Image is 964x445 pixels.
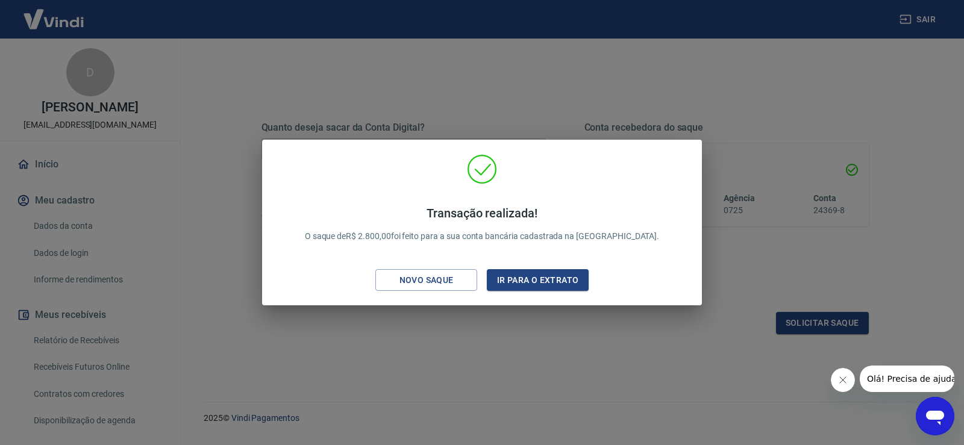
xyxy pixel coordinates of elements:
[916,397,954,435] iframe: Botão para abrir a janela de mensagens
[305,206,660,243] p: O saque de R$ 2.800,00 foi feito para a sua conta bancária cadastrada na [GEOGRAPHIC_DATA].
[831,368,855,392] iframe: Fechar mensagem
[487,269,589,291] button: Ir para o extrato
[385,273,468,288] div: Novo saque
[860,366,954,392] iframe: Mensagem da empresa
[7,8,101,18] span: Olá! Precisa de ajuda?
[305,206,660,220] h4: Transação realizada!
[375,269,477,291] button: Novo saque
